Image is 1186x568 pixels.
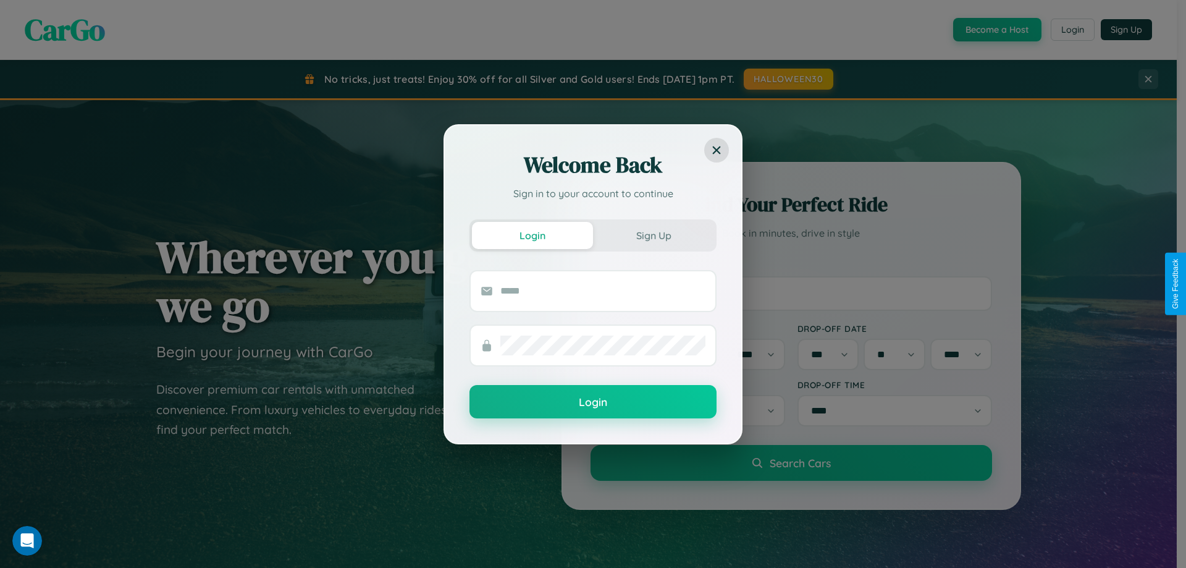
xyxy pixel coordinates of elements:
[472,222,593,249] button: Login
[593,222,714,249] button: Sign Up
[469,385,717,418] button: Login
[12,526,42,556] iframe: Intercom live chat
[1171,259,1180,309] div: Give Feedback
[469,186,717,201] p: Sign in to your account to continue
[469,150,717,180] h2: Welcome Back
